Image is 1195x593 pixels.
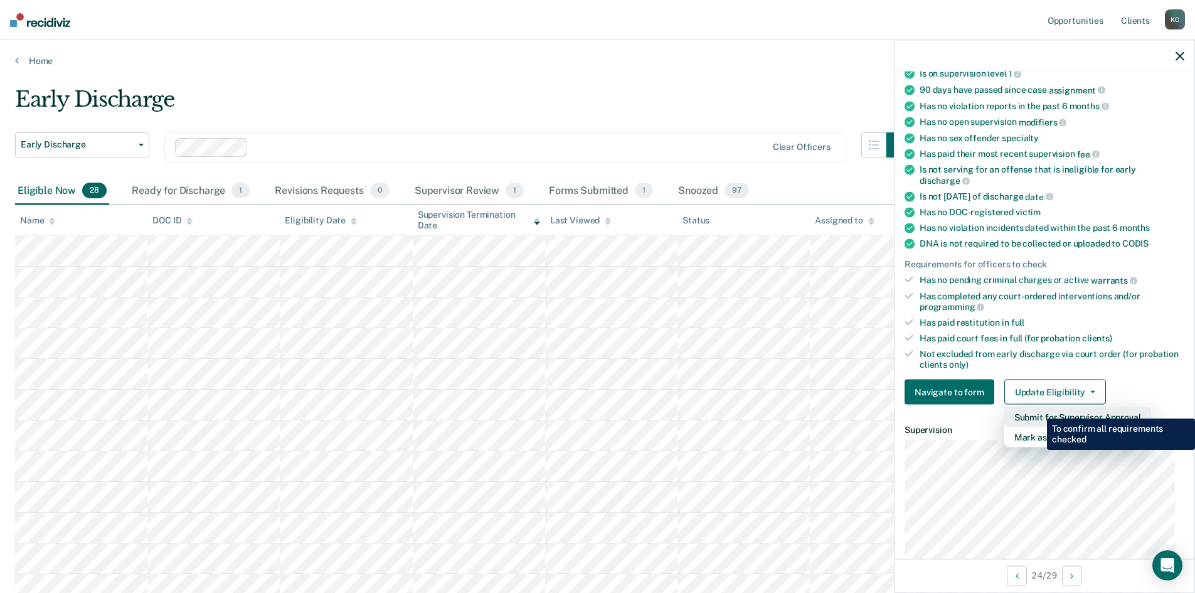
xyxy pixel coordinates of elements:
span: 97 [725,183,749,199]
span: months [1120,223,1150,233]
div: DNA is not required to be collected or uploaded to [920,238,1184,249]
span: 28 [82,183,107,199]
span: 1 [635,183,653,199]
span: months [1070,101,1109,111]
div: Early Discharge [15,87,911,122]
div: Ready for Discharge [129,178,252,205]
button: Mark as Ineligible [1004,427,1151,447]
div: Open Intercom Messenger [1152,550,1182,580]
span: Early Discharge [21,139,134,150]
span: fee [1077,149,1100,159]
div: Has no DOC-registered [920,207,1184,218]
span: only) [949,359,969,369]
div: Snoozed [676,178,752,205]
a: Navigate to form link [905,380,999,405]
span: 1 [231,183,250,199]
span: modifiers [1019,117,1067,127]
div: Name [20,215,55,226]
span: full [1011,318,1024,328]
div: Last Viewed [550,215,611,226]
div: Has no sex offender [920,132,1184,143]
div: Forms Submitted [546,178,656,205]
div: Has no open supervision [920,117,1184,128]
div: Supervisor Review [412,178,527,205]
a: Home [15,55,1180,67]
div: K C [1165,9,1185,29]
span: CODIS [1122,238,1149,248]
span: victim [1016,207,1041,217]
button: Submit for Supervisor Approval [1004,407,1151,427]
dt: Supervision [905,425,1184,435]
div: Has no violation incidents dated within the past 6 [920,223,1184,233]
div: 90 days have passed since case [920,84,1184,95]
div: Has completed any court-ordered interventions and/or [920,291,1184,312]
div: Has paid restitution in [920,318,1184,328]
div: Is not [DATE] of discharge [920,191,1184,202]
div: Has no pending criminal charges or active [920,275,1184,286]
div: Is not serving for an offense that is ineligible for early [920,164,1184,186]
span: assignment [1049,85,1105,95]
img: Recidiviz [10,13,70,27]
span: programming [920,302,984,312]
div: Has no violation reports in the past 6 [920,100,1184,112]
div: Revisions Requests [272,178,391,205]
button: Navigate to form [905,380,994,405]
span: clients) [1082,333,1112,343]
div: Eligibility Date [285,215,357,226]
div: Requirements for officers to check [905,259,1184,270]
div: Supervision Termination Date [418,210,540,231]
span: warrants [1091,275,1137,285]
div: DOC ID [152,215,193,226]
div: Not excluded from early discharge via court order (for probation clients [920,348,1184,370]
div: Assigned to [815,215,874,226]
div: Has paid court fees in full (for probation [920,333,1184,343]
div: Clear officers [773,142,831,152]
div: Eligible Now [15,178,109,205]
button: Next Opportunity [1062,565,1082,585]
span: discharge [920,175,970,185]
span: 0 [370,183,390,199]
div: 24 / 29 [895,558,1194,592]
span: specialty [1002,132,1039,142]
div: Status [682,215,709,226]
button: Previous Opportunity [1007,565,1027,585]
span: 1 [1009,69,1022,79]
button: Update Eligibility [1004,380,1106,405]
span: 1 [506,183,524,199]
div: Is on supervision level [920,68,1184,80]
div: Has paid their most recent supervision [920,148,1184,159]
span: date [1025,191,1053,201]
